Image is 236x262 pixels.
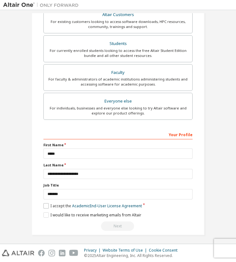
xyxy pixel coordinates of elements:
[149,248,181,253] div: Cookie Consent
[43,142,193,148] label: First Name
[48,48,188,58] div: For currently enrolled students looking to access the free Altair Student Edition bundle and all ...
[48,39,188,48] div: Students
[43,183,193,188] label: Job Title
[43,129,193,139] div: Your Profile
[3,2,82,8] img: Altair One
[43,203,142,209] label: I accept the
[48,68,188,77] div: Faculty
[48,10,188,19] div: Altair Customers
[38,250,45,256] img: facebook.svg
[43,221,193,231] div: Read and acccept EULA to continue
[84,248,103,253] div: Privacy
[69,250,78,256] img: youtube.svg
[103,248,149,253] div: Website Terms of Use
[48,250,55,256] img: instagram.svg
[43,212,141,218] label: I would like to receive marketing emails from Altair
[2,250,34,256] img: altair_logo.svg
[48,77,188,87] div: For faculty & administrators of academic institutions administering students and accessing softwa...
[72,203,142,209] a: Academic End-User License Agreement
[48,97,188,106] div: Everyone else
[59,250,65,256] img: linkedin.svg
[84,253,181,258] p: © 2025 Altair Engineering, Inc. All Rights Reserved.
[43,163,193,168] label: Last Name
[48,19,188,29] div: For existing customers looking to access software downloads, HPC resources, community, trainings ...
[48,106,188,116] div: For individuals, businesses and everyone else looking to try Altair software and explore our prod...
